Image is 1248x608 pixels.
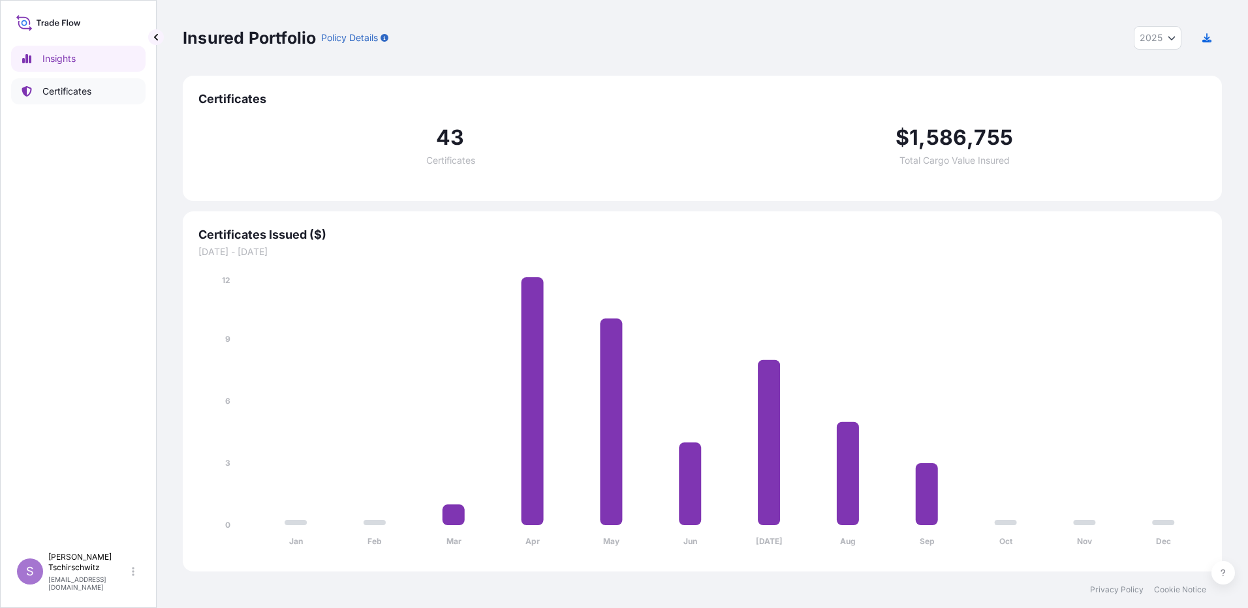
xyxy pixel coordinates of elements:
[1156,536,1171,546] tspan: Dec
[42,52,76,65] p: Insights
[183,27,316,48] p: Insured Portfolio
[899,156,1010,165] span: Total Cargo Value Insured
[999,536,1013,546] tspan: Oct
[1090,585,1144,595] a: Privacy Policy
[1077,536,1093,546] tspan: Nov
[198,91,1206,107] span: Certificates
[683,536,697,546] tspan: Jun
[225,520,230,530] tspan: 0
[198,245,1206,258] span: [DATE] - [DATE]
[967,127,974,148] span: ,
[840,536,856,546] tspan: Aug
[198,227,1206,243] span: Certificates Issued ($)
[367,536,382,546] tspan: Feb
[225,334,230,344] tspan: 9
[289,536,303,546] tspan: Jan
[1134,26,1181,50] button: Year Selector
[918,127,926,148] span: ,
[11,46,146,72] a: Insights
[42,85,91,98] p: Certificates
[436,127,464,148] span: 43
[1154,585,1206,595] a: Cookie Notice
[48,552,129,573] p: [PERSON_NAME] Tschirschwitz
[222,275,230,285] tspan: 12
[920,536,935,546] tspan: Sep
[225,458,230,468] tspan: 3
[446,536,461,546] tspan: Mar
[225,396,230,406] tspan: 6
[26,565,34,578] span: S
[974,127,1013,148] span: 755
[896,127,909,148] span: $
[1140,31,1162,44] span: 2025
[11,78,146,104] a: Certificates
[426,156,475,165] span: Certificates
[909,127,918,148] span: 1
[525,536,540,546] tspan: Apr
[756,536,783,546] tspan: [DATE]
[603,536,620,546] tspan: May
[926,127,967,148] span: 586
[48,575,129,591] p: [EMAIL_ADDRESS][DOMAIN_NAME]
[321,31,378,44] p: Policy Details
